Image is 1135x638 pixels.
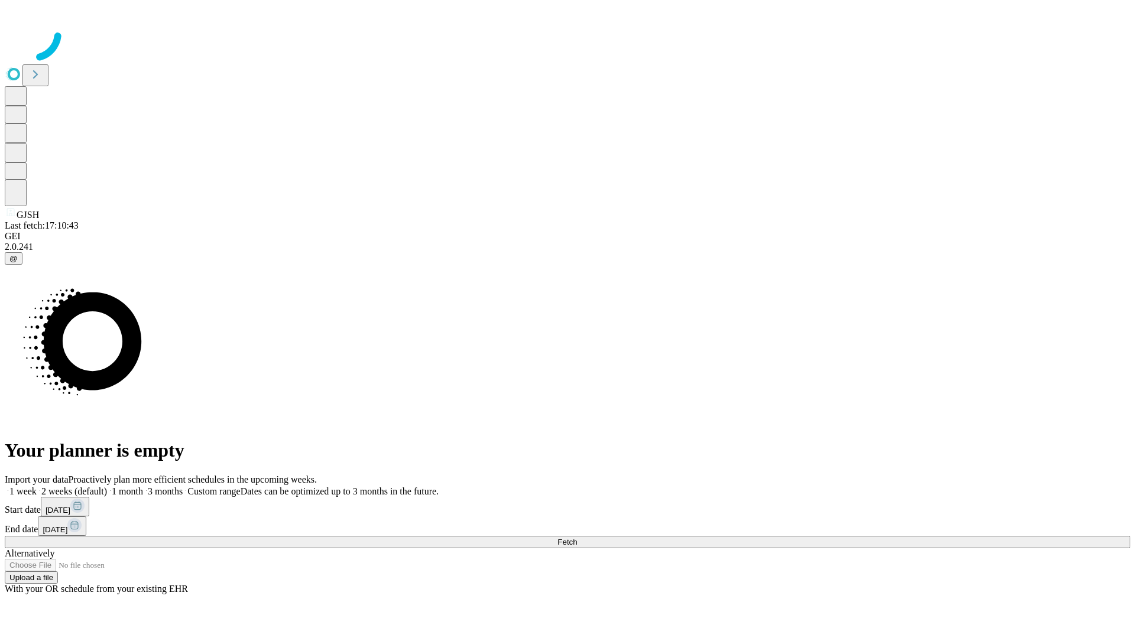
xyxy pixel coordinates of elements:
[5,231,1130,242] div: GEI
[41,497,89,516] button: [DATE]
[5,440,1130,461] h1: Your planner is empty
[5,571,58,584] button: Upload a file
[38,516,86,536] button: [DATE]
[5,516,1130,536] div: End date
[17,210,39,220] span: GJSH
[241,486,439,496] span: Dates can be optimized up to 3 months in the future.
[9,254,18,263] span: @
[9,486,37,496] span: 1 week
[43,525,67,534] span: [DATE]
[69,474,317,484] span: Proactively plan more efficient schedules in the upcoming weeks.
[41,486,107,496] span: 2 weeks (default)
[5,548,54,558] span: Alternatively
[5,220,79,230] span: Last fetch: 17:10:43
[5,474,69,484] span: Import your data
[112,486,143,496] span: 1 month
[148,486,183,496] span: 3 months
[5,252,22,265] button: @
[46,506,70,515] span: [DATE]
[557,538,577,546] span: Fetch
[5,242,1130,252] div: 2.0.241
[5,584,188,594] span: With your OR schedule from your existing EHR
[5,536,1130,548] button: Fetch
[5,497,1130,516] div: Start date
[187,486,240,496] span: Custom range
